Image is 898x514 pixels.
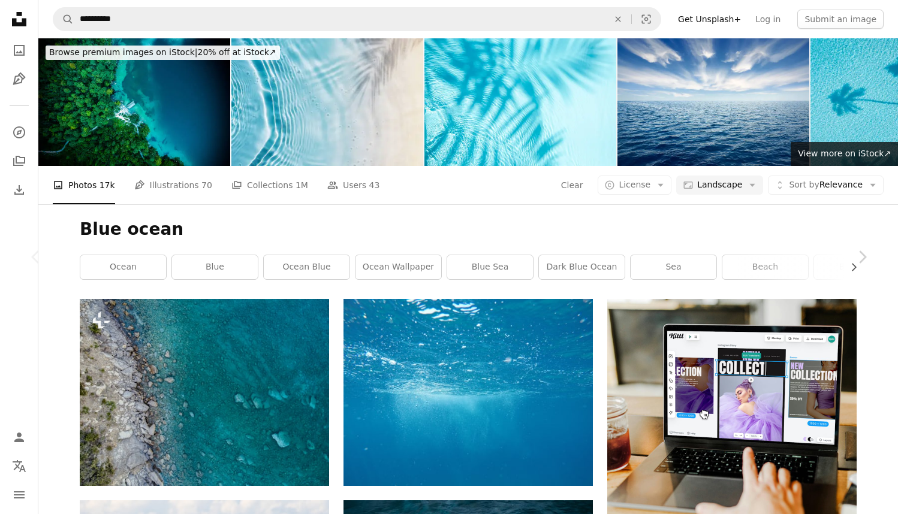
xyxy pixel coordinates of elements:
[798,149,891,158] span: View more on iStock ↗
[617,38,809,166] img: Deep Blue Ocean
[80,299,329,486] img: an aerial view of a body of water
[7,483,31,507] button: Menu
[343,387,593,398] a: underwater photo
[343,299,593,486] img: underwater photo
[134,166,212,204] a: Illustrations 70
[296,179,308,192] span: 1M
[49,47,197,57] span: Browse premium images on iStock |
[7,67,31,91] a: Illustrations
[53,7,661,31] form: Find visuals sitewide
[631,255,716,279] a: sea
[561,176,584,195] button: Clear
[46,46,280,60] div: 20% off at iStock ↗
[201,179,212,192] span: 70
[264,255,349,279] a: ocean blue
[231,38,423,166] img: abstract sand beach with palm leaf shadow and blue water wave from above, summer vacation outdoor...
[7,149,31,173] a: Collections
[424,38,616,166] img: Summer joy
[789,179,863,191] span: Relevance
[826,199,898,315] a: Next
[447,255,533,279] a: blue sea
[355,255,441,279] a: ocean wallpaper
[722,255,808,279] a: beach
[768,176,884,195] button: Sort byRelevance
[53,8,74,31] button: Search Unsplash
[789,180,819,189] span: Sort by
[7,120,31,144] a: Explore
[797,10,884,29] button: Submit an image
[7,38,31,62] a: Photos
[748,10,788,29] a: Log in
[231,166,308,204] a: Collections 1M
[539,255,625,279] a: dark blue ocean
[598,176,671,195] button: License
[697,179,742,191] span: Landscape
[7,454,31,478] button: Language
[676,176,763,195] button: Landscape
[671,10,748,29] a: Get Unsplash+
[7,178,31,202] a: Download History
[80,387,329,398] a: an aerial view of a body of water
[38,38,287,67] a: Browse premium images on iStock|20% off at iStock↗
[632,8,661,31] button: Visual search
[172,255,258,279] a: blue
[38,38,230,166] img: Directly above of Obersee lake at summer in Berchtesgaden national park
[605,8,631,31] button: Clear
[7,425,31,449] a: Log in / Sign up
[619,180,650,189] span: License
[369,179,380,192] span: 43
[80,255,166,279] a: ocean
[327,166,380,204] a: Users 43
[791,142,898,166] a: View more on iStock↗
[80,219,857,240] h1: Blue ocean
